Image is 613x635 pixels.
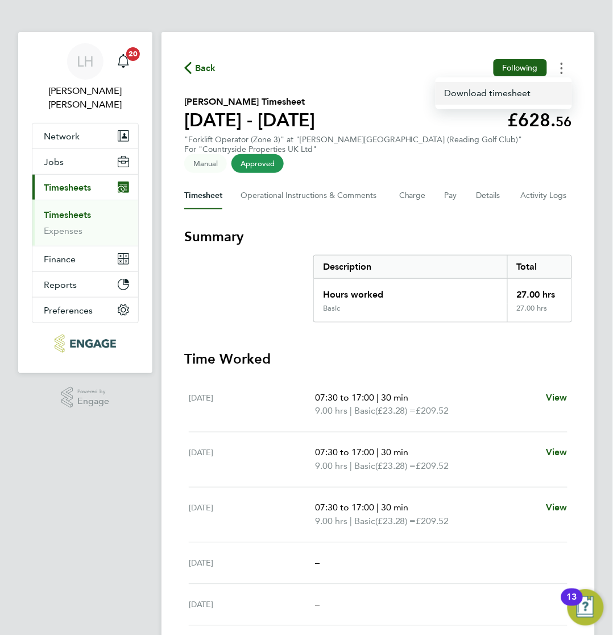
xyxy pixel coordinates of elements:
[381,502,409,513] span: 30 min
[399,182,426,209] button: Charge
[546,447,568,458] span: View
[32,272,138,297] button: Reports
[315,599,320,610] span: –
[32,246,138,271] button: Finance
[32,175,138,200] button: Timesheets
[546,446,568,460] a: View
[314,255,507,278] div: Description
[354,515,375,529] span: Basic
[184,145,523,154] div: For "Countryside Properties UK Ltd"
[184,350,572,368] h3: Time Worked
[184,228,572,246] h3: Summary
[416,461,449,472] span: £209.52
[556,113,572,130] span: 56
[445,182,458,209] button: Pay
[315,461,347,472] span: 9.00 hrs
[189,556,315,570] div: [DATE]
[323,304,340,313] div: Basic
[315,516,347,527] span: 9.00 hrs
[32,335,139,353] a: Go to home page
[354,460,375,473] span: Basic
[44,225,82,236] a: Expenses
[315,558,320,568] span: –
[44,209,91,220] a: Timesheets
[61,387,110,409] a: Powered byEngage
[546,501,568,515] a: View
[44,254,76,265] span: Finance
[375,461,416,472] span: (£23.28) =
[507,304,571,322] div: 27.00 hrs
[44,279,77,290] span: Reports
[375,406,416,417] span: (£23.28) =
[508,109,572,131] app-decimal: £628.
[507,279,571,304] div: 27.00 hrs
[350,461,352,472] span: |
[568,589,604,626] button: Open Resource Center, 13 new notifications
[32,123,138,149] button: Network
[44,131,80,142] span: Network
[189,598,315,612] div: [DATE]
[503,63,538,73] span: Following
[77,387,109,397] span: Powered by
[477,182,503,209] button: Details
[77,54,94,69] span: LH
[184,109,315,131] h1: [DATE] - [DATE]
[315,502,374,513] span: 07:30 to 17:00
[381,392,409,403] span: 30 min
[552,59,572,77] button: Timesheets Menu
[32,84,139,112] span: Lee Hall
[184,182,222,209] button: Timesheet
[546,392,568,403] span: View
[567,597,577,612] div: 13
[77,397,109,406] span: Engage
[44,182,91,193] span: Timesheets
[375,516,416,527] span: (£23.28) =
[521,182,569,209] button: Activity Logs
[195,61,216,75] span: Back
[313,255,572,323] div: Summary
[381,447,409,458] span: 30 min
[350,516,352,527] span: |
[32,149,138,174] button: Jobs
[376,502,379,513] span: |
[231,154,284,173] span: This timesheet has been approved.
[507,255,571,278] div: Total
[416,516,449,527] span: £209.52
[416,406,449,417] span: £209.52
[126,47,140,61] span: 20
[350,406,352,417] span: |
[354,405,375,418] span: Basic
[55,335,115,353] img: pcrnet-logo-retina.png
[189,501,315,529] div: [DATE]
[32,298,138,323] button: Preferences
[189,391,315,418] div: [DATE]
[112,43,135,80] a: 20
[241,182,381,209] button: Operational Instructions & Comments
[32,43,139,112] a: LH[PERSON_NAME] [PERSON_NAME]
[189,446,315,473] div: [DATE]
[546,391,568,405] a: View
[494,59,547,76] button: Following
[436,82,572,105] a: Timesheets Menu
[376,447,379,458] span: |
[315,392,374,403] span: 07:30 to 17:00
[546,502,568,513] span: View
[32,200,138,246] div: Timesheets
[184,95,315,109] h2: [PERSON_NAME] Timesheet
[184,135,523,154] div: "Forklift Operator (Zone 3)" at "[PERSON_NAME][GEOGRAPHIC_DATA] (Reading Golf Club)"
[315,406,347,417] span: 9.00 hrs
[314,279,507,304] div: Hours worked
[315,447,374,458] span: 07:30 to 17:00
[44,305,93,316] span: Preferences
[376,392,379,403] span: |
[18,32,152,373] nav: Main navigation
[44,156,64,167] span: Jobs
[184,154,227,173] span: This timesheet was manually created.
[184,61,216,75] button: Back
